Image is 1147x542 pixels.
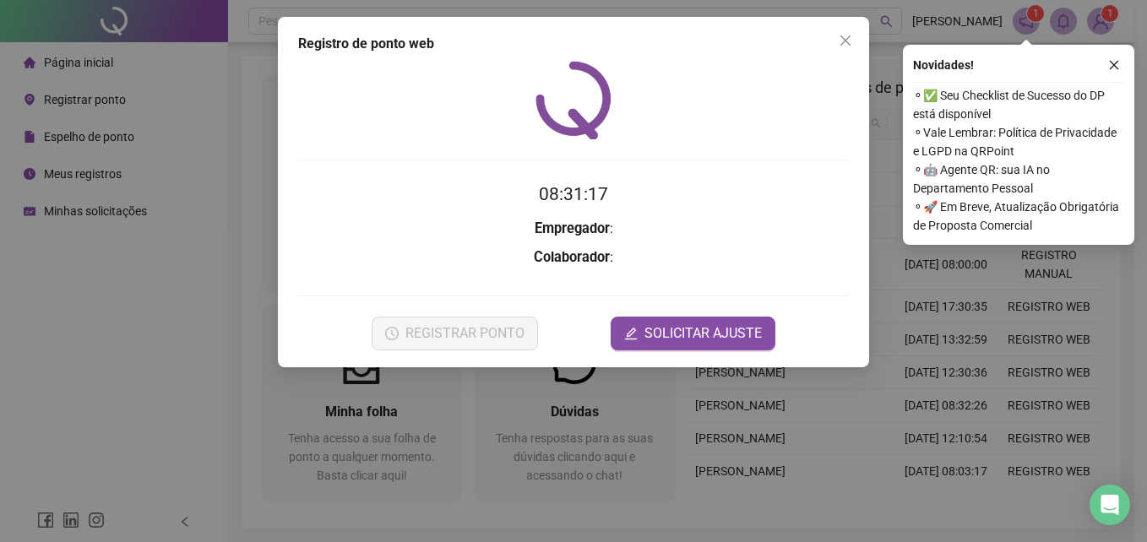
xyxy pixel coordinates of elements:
[832,27,859,54] button: Close
[298,218,849,240] h3: :
[1090,485,1130,525] div: Open Intercom Messenger
[644,323,762,344] span: SOLICITAR AJUSTE
[534,249,610,265] strong: Colaborador
[913,160,1124,198] span: ⚬ 🤖 Agente QR: sua IA no Departamento Pessoal
[298,34,849,54] div: Registro de ponto web
[913,123,1124,160] span: ⚬ Vale Lembrar: Política de Privacidade e LGPD na QRPoint
[298,247,849,268] h3: :
[839,34,852,47] span: close
[913,56,974,74] span: Novidades !
[372,317,538,350] button: REGISTRAR PONTO
[535,61,612,139] img: QRPoint
[611,317,775,350] button: editSOLICITAR AJUSTE
[624,327,638,340] span: edit
[913,198,1124,235] span: ⚬ 🚀 Em Breve, Atualização Obrigatória de Proposta Comercial
[539,184,608,204] time: 08:31:17
[535,220,610,236] strong: Empregador
[1108,59,1120,71] span: close
[913,86,1124,123] span: ⚬ ✅ Seu Checklist de Sucesso do DP está disponível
